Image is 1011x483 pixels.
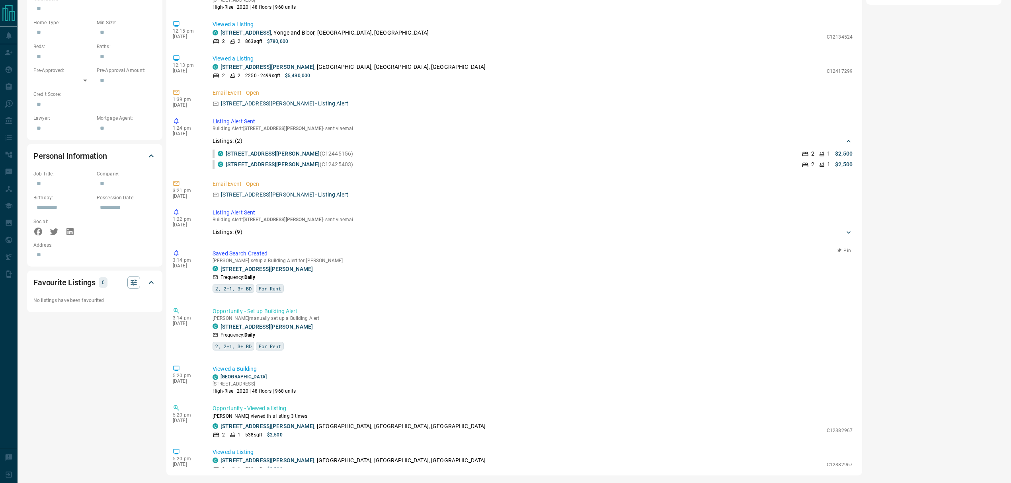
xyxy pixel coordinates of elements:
[173,412,201,418] p: 5:20 pm
[827,33,853,41] p: C12134524
[221,191,348,199] p: [STREET_ADDRESS][PERSON_NAME] - Listing Alert
[221,457,314,464] a: [STREET_ADDRESS][PERSON_NAME]
[827,150,830,158] p: 1
[833,247,856,254] button: Pin
[33,115,93,122] p: Lawyer:
[173,125,201,131] p: 1:24 pm
[213,30,218,35] div: condos.ca
[221,456,486,465] p: , [GEOGRAPHIC_DATA], [GEOGRAPHIC_DATA], [GEOGRAPHIC_DATA]
[173,315,201,321] p: 3:14 pm
[244,275,255,280] strong: Daily
[173,257,201,263] p: 3:14 pm
[173,222,201,228] p: [DATE]
[213,365,853,373] p: Viewed a Building
[173,193,201,199] p: [DATE]
[173,373,201,378] p: 5:20 pm
[238,431,240,438] p: 1
[213,258,853,263] p: [PERSON_NAME] setup a Building Alert for [PERSON_NAME]
[226,160,353,169] p: (C12425403)
[827,160,830,169] p: 1
[173,188,201,193] p: 3:21 pm
[245,38,262,45] p: 863 sqft
[267,431,283,438] p: $2,500
[835,160,853,169] p: $2,500
[213,423,218,429] div: condos.ca
[213,117,853,126] p: Listing Alert Sent
[33,242,156,249] p: Address:
[218,162,223,167] div: condos.ca
[221,29,429,37] p: , Yonge and Bloor, [GEOGRAPHIC_DATA], [GEOGRAPHIC_DATA]
[221,331,255,339] p: Frequency:
[221,64,314,70] a: [STREET_ADDRESS][PERSON_NAME]
[221,323,313,330] a: [STREET_ADDRESS][PERSON_NAME]
[238,38,240,45] p: 2
[835,150,853,158] p: $2,500
[243,217,323,222] span: [STREET_ADDRESS][PERSON_NAME]
[827,68,853,75] p: C12417299
[213,180,853,188] p: Email Event - Open
[173,34,201,39] p: [DATE]
[173,456,201,462] p: 5:20 pm
[285,72,310,79] p: $5,490,000
[33,146,156,166] div: Personal Information
[33,276,96,289] h2: Favourite Listings
[101,278,105,287] p: 0
[173,102,201,108] p: [DATE]
[213,307,853,316] p: Opportunity - Set up Building Alert
[245,431,262,438] p: 538 sqft
[221,29,271,36] a: [STREET_ADDRESS]
[213,458,218,463] div: condos.ca
[222,72,225,79] p: 2
[213,388,296,395] p: High-Rise | 2020 | 48 floors | 968 units
[827,461,853,468] p: C12382967
[238,72,240,79] p: 2
[811,150,814,158] p: 2
[213,20,853,29] p: Viewed a Listing
[213,323,218,329] div: condos.ca
[218,151,223,156] div: condos.ca
[173,131,201,136] p: [DATE]
[221,422,486,430] p: , [GEOGRAPHIC_DATA], [GEOGRAPHIC_DATA], [GEOGRAPHIC_DATA]
[33,91,156,98] p: Credit Score:
[259,342,281,350] span: For Rent
[213,137,242,145] p: Listings: ( 2 )
[267,38,288,45] p: $780,000
[213,404,853,413] p: Opportunity - Viewed a listing
[213,225,853,240] div: Listings: (9)
[215,342,252,350] span: 2, 2+1, 3+ BD
[221,63,486,71] p: , [GEOGRAPHIC_DATA], [GEOGRAPHIC_DATA], [GEOGRAPHIC_DATA]
[226,161,320,167] a: [STREET_ADDRESS][PERSON_NAME]
[222,38,225,45] p: 2
[221,274,255,281] p: Frequency:
[33,273,156,292] div: Favourite Listings0
[33,150,107,162] h2: Personal Information
[33,297,156,304] p: No listings have been favourited
[173,68,201,74] p: [DATE]
[173,378,201,384] p: [DATE]
[173,418,201,423] p: [DATE]
[267,465,283,473] p: $2,500
[173,321,201,326] p: [DATE]
[33,218,93,225] p: Social:
[226,150,320,157] a: [STREET_ADDRESS][PERSON_NAME]
[213,249,853,258] p: Saved Search Created
[97,67,156,74] p: Pre-Approval Amount:
[33,19,93,26] p: Home Type:
[245,72,280,79] p: 2250 - 2499 sqft
[213,380,296,388] p: [STREET_ADDRESS]
[244,332,255,338] strong: Daily
[33,43,93,50] p: Beds:
[221,374,267,380] a: [GEOGRAPHIC_DATA]
[213,316,853,321] p: [PERSON_NAME] manually set up a Building Alert
[213,89,853,97] p: Email Event - Open
[213,374,218,380] div: condos.ca
[222,465,225,473] p: 2
[221,423,314,429] a: [STREET_ADDRESS][PERSON_NAME]
[97,43,156,50] p: Baths:
[97,115,156,122] p: Mortgage Agent:
[213,4,296,11] p: High-Rise | 2020 | 48 floors | 968 units
[173,28,201,34] p: 12:15 pm
[173,97,201,102] p: 1:39 pm
[243,126,323,131] span: [STREET_ADDRESS][PERSON_NAME]
[33,67,93,74] p: Pre-Approved:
